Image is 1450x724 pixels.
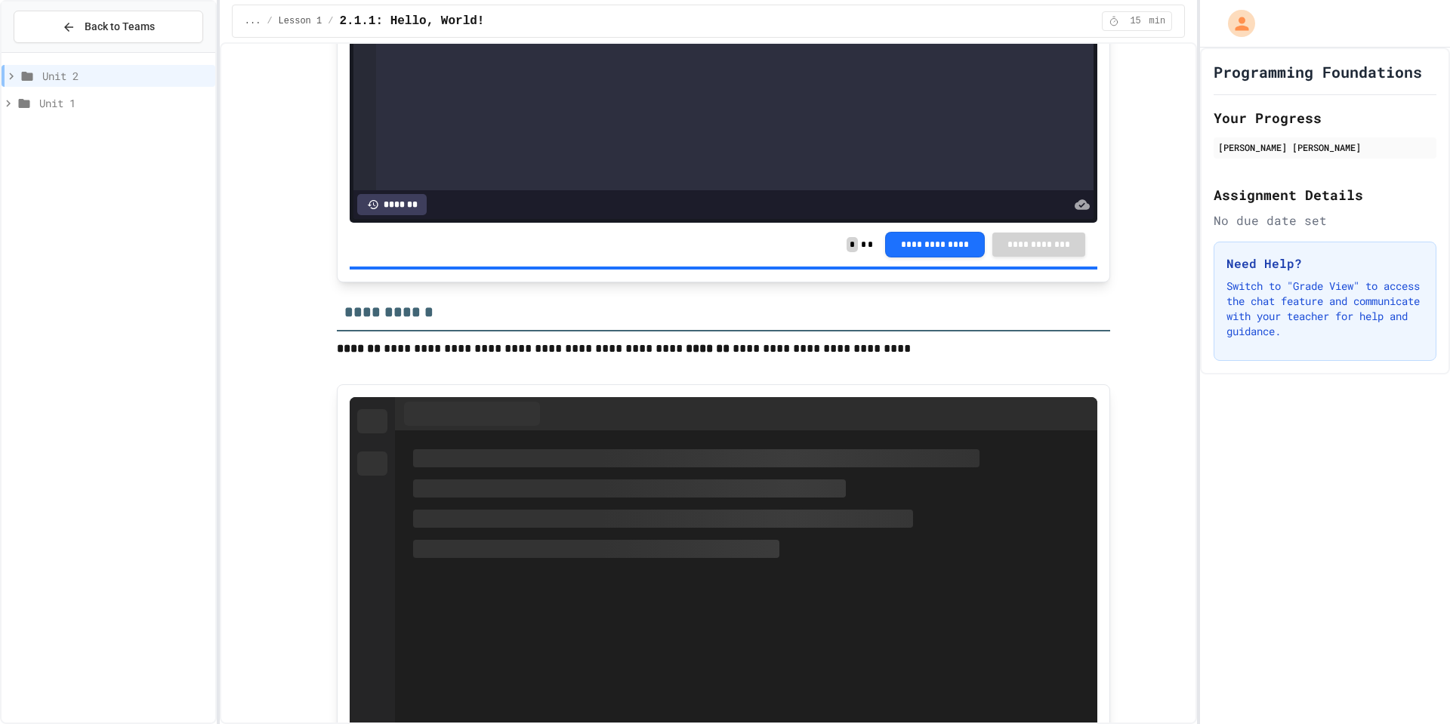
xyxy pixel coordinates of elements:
span: Back to Teams [85,19,155,35]
span: Unit 2 [42,68,209,84]
span: min [1149,15,1166,27]
span: Lesson 1 [279,15,322,27]
span: 15 [1124,15,1148,27]
button: Back to Teams [14,11,203,43]
h3: Need Help? [1226,254,1424,273]
span: / [267,15,272,27]
span: Unit 1 [39,95,209,111]
div: No due date set [1214,211,1436,230]
div: [PERSON_NAME] [PERSON_NAME] [1218,140,1432,154]
h2: Assignment Details [1214,184,1436,205]
p: Switch to "Grade View" to access the chat feature and communicate with your teacher for help and ... [1226,279,1424,339]
span: ... [245,15,261,27]
div: My Account [1212,6,1259,41]
h2: Your Progress [1214,107,1436,128]
span: 2.1.1: Hello, World! [339,12,484,30]
span: / [328,15,333,27]
h1: Programming Foundations [1214,61,1422,82]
